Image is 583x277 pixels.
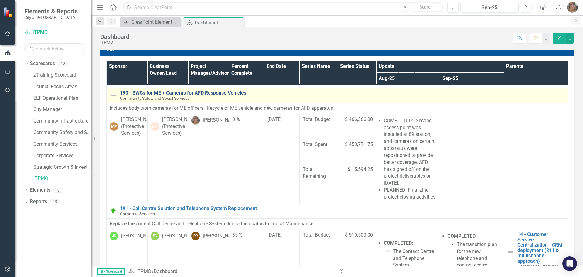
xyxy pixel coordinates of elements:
[33,83,91,90] a: Council Focus Areas
[303,116,335,123] span: Total Budget
[120,96,189,101] span: Community Safety and Social Services
[33,164,91,171] a: Strategic Growth & Investment
[107,219,568,230] td: Double-Click to Edit
[24,29,85,36] a: ITPMO
[154,268,177,274] div: Dashboard
[517,264,559,273] span: Community Safety and Social Services
[457,241,500,276] li: The transition plan for the new telephone and contact centre system is in place.
[120,211,155,216] span: Corporate Services
[33,106,91,113] a: City Manager
[567,2,578,13] img: Rosaline Wood
[30,187,50,194] a: Elements
[232,116,261,123] div: 0 %
[460,2,519,13] button: Sep-25
[33,175,91,182] a: ITPMO
[107,103,568,114] td: Double-Click to Edit
[33,72,91,79] a: zTraining Scorecard
[30,198,47,205] a: Reports
[24,15,78,20] small: City of [GEOGRAPHIC_DATA]
[30,60,55,67] a: Scorecards
[448,233,477,239] strong: COMPLETED:
[203,233,239,240] div: [PERSON_NAME]
[191,232,200,240] div: RR
[110,105,333,111] span: Includes body worn cameras for ME officers, lifecycle of ME vehicle and new cameras for AFD appar...
[376,114,440,204] td: Double-Click to Edit
[110,207,117,215] img: On Target
[121,116,158,137] div: [PERSON_NAME] (Protective Services)
[121,18,179,26] a: ClearPoint Element Definitions
[264,114,299,204] td: Double-Click to Edit
[188,114,229,204] td: Double-Click to Edit
[195,19,242,26] div: Dashboard
[303,166,335,180] span: Total Remaining
[147,114,188,204] td: Double-Click to Edit
[107,88,568,103] td: Double-Click to Edit Right Click for Context Menu
[105,48,571,52] h3: Now
[120,90,564,96] a: 190 - BWCs for ME + Cameras for AFD Response Vehicles
[162,233,199,240] div: [PERSON_NAME]
[24,8,78,15] span: Elements & Reports
[268,232,282,238] span: [DATE]
[33,129,91,136] a: Community Safety and Social Services
[151,122,159,131] div: LM
[303,232,335,239] span: Total Budget
[229,114,264,204] td: Double-Click to Edit
[136,268,151,274] a: ITPMO
[345,116,373,123] span: $ 466,366.00
[348,166,373,173] span: $ 15,594.25
[3,7,14,17] img: ClearPoint Strategy
[384,117,437,187] li: COMPLETED: Second access point was installed at 89 station, and cameras on certain apparatus were...
[268,116,282,122] span: [DATE]
[33,118,91,125] a: Community Infrastructure
[123,2,443,13] input: Search ClearPoint...
[128,268,332,275] div: »
[151,232,159,240] div: EG
[50,199,60,204] div: 15
[384,187,437,201] li: PLANNED: Finalizing project closing activities.
[420,5,433,9] span: Search
[121,233,158,240] div: [PERSON_NAME]
[507,249,514,256] img: Not Defined
[562,256,577,271] div: Open Intercom Messenger
[203,117,239,124] div: [PERSON_NAME]
[58,61,68,66] div: 10
[33,152,91,159] a: Corporate Services
[462,4,517,11] div: Sep-25
[33,141,91,148] a: Community Services
[107,114,148,204] td: Double-Click to Edit
[53,188,63,193] div: 0
[345,141,373,148] span: $ 450,771.75
[384,240,413,246] strong: COMPLETED:
[232,232,261,239] div: 35 %
[107,204,568,218] td: Double-Click to Edit Right Click for Context Menu
[110,92,117,99] img: Not Defined
[100,40,129,45] div: ITPMO
[131,18,179,26] div: ClearPoint Element Definitions
[191,116,200,125] img: Rosaline Wood
[162,116,199,137] div: [PERSON_NAME] (Protective Services)
[345,232,373,239] span: $ 510,500.00
[33,95,91,102] a: ELT Operational Plan
[303,141,335,148] span: Total Spent
[110,232,118,240] div: JS
[120,206,564,211] a: 191 - Call Centre Solution and Telephone System Replacement
[440,114,504,204] td: Double-Click to Edit
[24,43,85,54] input: Search Below...
[110,221,315,227] span: Replace the current Call Centre and Telephone System due to their paths to End of Maintenance.
[517,232,564,264] a: 14 - Customer Service Centralization - CRM deployment (311 & multichannel approach)
[110,122,118,131] div: MP
[411,3,441,12] button: Search
[97,268,125,275] span: By Scorecard
[100,33,129,40] div: Dashboard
